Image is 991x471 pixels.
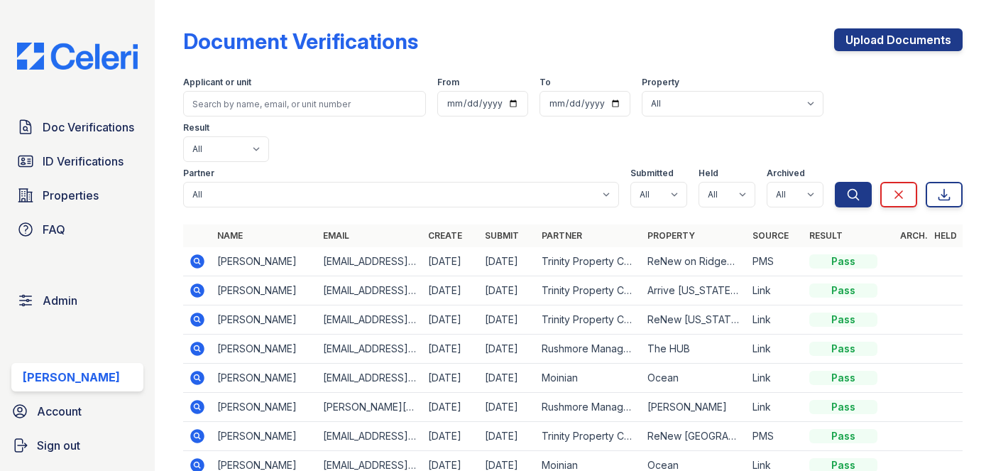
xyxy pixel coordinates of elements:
td: PMS [747,247,804,276]
label: From [437,77,459,88]
td: Arrive [US_STATE][GEOGRAPHIC_DATA] [642,276,747,305]
div: Document Verifications [183,28,418,54]
label: Property [642,77,679,88]
td: Trinity Property Consultants [536,276,641,305]
td: ReNew [US_STATE][GEOGRAPHIC_DATA] [642,305,747,335]
a: Admin [11,286,143,315]
td: Link [747,305,804,335]
td: Link [747,276,804,305]
td: [DATE] [422,364,479,393]
td: PMS [747,422,804,451]
td: [DATE] [479,276,536,305]
span: FAQ [43,221,65,238]
span: ID Verifications [43,153,124,170]
img: CE_Logo_Blue-a8612792a0a2168367f1c8372b55b34899dd931a85d93a1a3d3e32e68fde9ad4.png [6,43,149,70]
td: [DATE] [422,335,479,364]
a: Doc Verifications [11,113,143,141]
td: Rushmore Management [536,335,641,364]
td: ReNew [GEOGRAPHIC_DATA] [642,422,747,451]
div: Pass [809,313,877,327]
td: [DATE] [479,247,536,276]
td: [DATE] [422,422,479,451]
label: Result [183,122,209,134]
div: [PERSON_NAME] [23,369,120,386]
td: Trinity Property Consultants [536,305,641,335]
span: Doc Verifications [43,119,134,136]
a: Properties [11,181,143,210]
td: [EMAIL_ADDRESS][DOMAIN_NAME] [317,335,422,364]
div: Pass [809,371,877,385]
td: [PERSON_NAME] [212,276,317,305]
td: [PERSON_NAME] [642,393,747,422]
td: [PERSON_NAME] [212,247,317,276]
a: Submit [485,230,519,241]
td: [DATE] [422,393,479,422]
label: Archived [767,168,805,179]
td: [DATE] [479,305,536,335]
a: Upload Documents [834,28,963,51]
a: Arch. [900,230,928,241]
input: Search by name, email, or unit number [183,91,426,117]
div: Pass [809,342,877,356]
td: [PERSON_NAME] [212,393,317,422]
a: Create [428,230,462,241]
div: Pass [809,254,877,269]
td: [EMAIL_ADDRESS][DOMAIN_NAME] [317,364,422,393]
td: [DATE] [422,276,479,305]
td: [PERSON_NAME][EMAIL_ADDRESS][DOMAIN_NAME] [317,393,422,422]
a: Sign out [6,431,149,460]
label: Partner [183,168,214,179]
label: Applicant or unit [183,77,251,88]
a: Held [934,230,957,241]
td: Trinity Property Consultants [536,422,641,451]
td: ReNew on Ridgewood Apartments and [GEOGRAPHIC_DATA] [642,247,747,276]
a: Property [647,230,695,241]
td: [PERSON_NAME] [212,422,317,451]
a: Source [752,230,789,241]
a: Email [323,230,349,241]
td: Trinity Property Consultants [536,247,641,276]
td: [DATE] [479,393,536,422]
a: FAQ [11,215,143,244]
td: [DATE] [479,422,536,451]
div: Pass [809,283,877,298]
td: [PERSON_NAME] [212,305,317,335]
td: Rushmore Management [536,393,641,422]
td: [EMAIL_ADDRESS][DOMAIN_NAME] [317,422,422,451]
td: [EMAIL_ADDRESS][DOMAIN_NAME] [317,247,422,276]
a: Partner [542,230,582,241]
div: Pass [809,400,877,414]
td: [PERSON_NAME] [212,335,317,364]
a: ID Verifications [11,147,143,175]
a: Account [6,397,149,426]
label: To [540,77,551,88]
span: Admin [43,292,77,309]
td: [DATE] [422,305,479,335]
label: Held [699,168,718,179]
td: The HUB [642,335,747,364]
a: Name [217,230,243,241]
td: [EMAIL_ADDRESS][DOMAIN_NAME] [317,305,422,335]
td: [DATE] [422,247,479,276]
a: Result [809,230,843,241]
td: [DATE] [479,335,536,364]
span: Properties [43,187,99,204]
td: Ocean [642,364,747,393]
td: [DATE] [479,364,536,393]
td: Link [747,335,804,364]
div: Pass [809,429,877,443]
td: [PERSON_NAME] [212,364,317,393]
td: Link [747,364,804,393]
span: Sign out [37,437,80,454]
td: Link [747,393,804,422]
td: [EMAIL_ADDRESS][DOMAIN_NAME] [317,276,422,305]
td: Moinian [536,364,641,393]
span: Account [37,403,82,420]
label: Submitted [630,168,674,179]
